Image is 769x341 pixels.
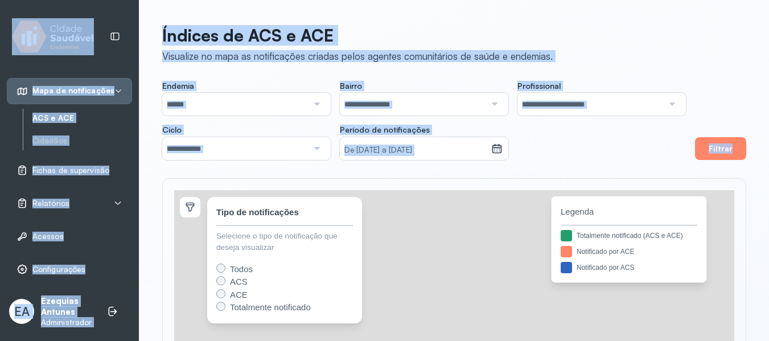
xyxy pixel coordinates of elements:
div: Totalmente notificado (ACS e ACE) [577,231,683,241]
span: Endemia [162,81,194,91]
div: Selecione o tipo de notificação que deseja visualizar [216,231,353,254]
span: Fichas de supervisão [32,166,109,175]
div: Notificado por ACS [577,262,634,273]
span: ACE [230,290,248,299]
span: Configurações [32,265,85,274]
a: Cidadãos [32,134,132,148]
a: Fichas de supervisão [17,165,122,176]
span: Relatórios [32,199,69,208]
span: Bairro [340,81,362,91]
p: Índices de ACS e ACE [162,25,553,46]
p: Ezequias Antunes [41,296,96,318]
div: Notificado por ACE [577,246,634,257]
span: Acessos [32,232,64,241]
a: Configurações [17,264,122,275]
div: Visualize no mapa as notificações criadas pelos agentes comunitários de saúde e endemias. [162,50,553,62]
span: Todos [230,264,253,274]
a: ACS e ACE [32,111,132,125]
span: Profissional [517,81,561,91]
span: EA [14,304,30,319]
img: logo.svg [12,18,94,55]
span: Totalmente notificado [230,302,311,312]
a: Acessos [17,231,122,242]
small: De [DATE] a [DATE] [344,145,487,156]
span: Mapa de notificações [32,86,114,96]
a: ACS e ACE [32,113,132,123]
p: Administrador [41,318,96,327]
a: Cidadãos [32,136,132,146]
span: Ciclo [162,125,182,135]
span: Período de notificações [340,125,430,135]
div: Tipo de notificações [216,206,299,219]
span: ACS [230,277,248,286]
